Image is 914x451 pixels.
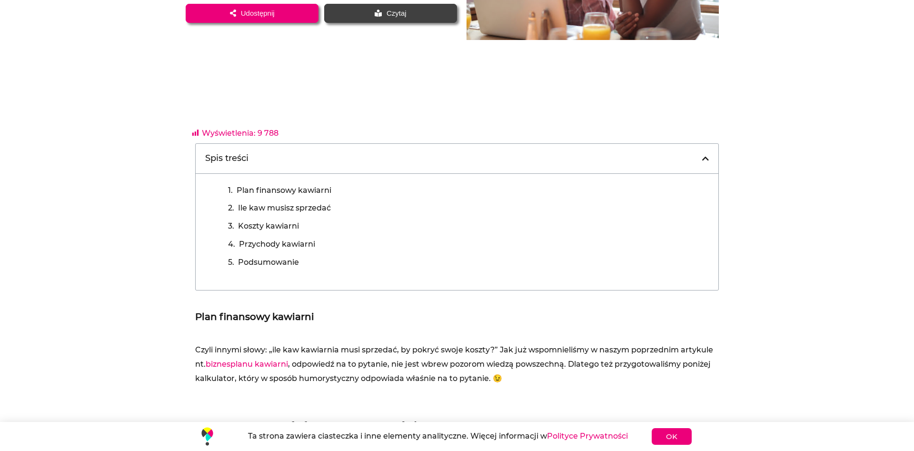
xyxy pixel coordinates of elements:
[206,360,288,369] a: biznesplanu kawiarni
[198,427,217,446] img: własna kawiarnia
[237,183,331,198] a: Plan finansowy kawiarni
[238,255,299,270] a: Podsumowanie
[195,311,719,323] h2: Plan finansowy kawiarni
[239,237,315,251] a: Przychody kawiarni
[238,201,331,215] a: Ile kaw musisz sprzedać
[238,219,299,233] a: Koszty kawiarni
[195,343,719,385] p: Czyli innymi słowy: „ile kaw kawiarnia musi sprzedać, by pokryć swoje koszty?” Jak już wspomnieli...
[702,155,709,162] div: Close table of contents
[234,431,642,441] h2: Ta strona zawiera ciasteczka i inne elementy analityczne. Więcej informacji w
[387,10,407,17] span: Czytaj
[186,4,318,22] a: Udostępnij
[666,433,677,440] span: OK
[287,418,610,435] h2: Ile kaw musisz sprzedać
[202,129,256,138] span: Wyświetlenia:
[205,153,702,164] h4: Spis treści
[324,4,457,22] a: Czytaj
[241,10,275,17] span: Udostępnij
[258,129,278,138] span: 9 788
[652,428,692,445] a: OK
[547,431,628,441] a: Polityce Prywatności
